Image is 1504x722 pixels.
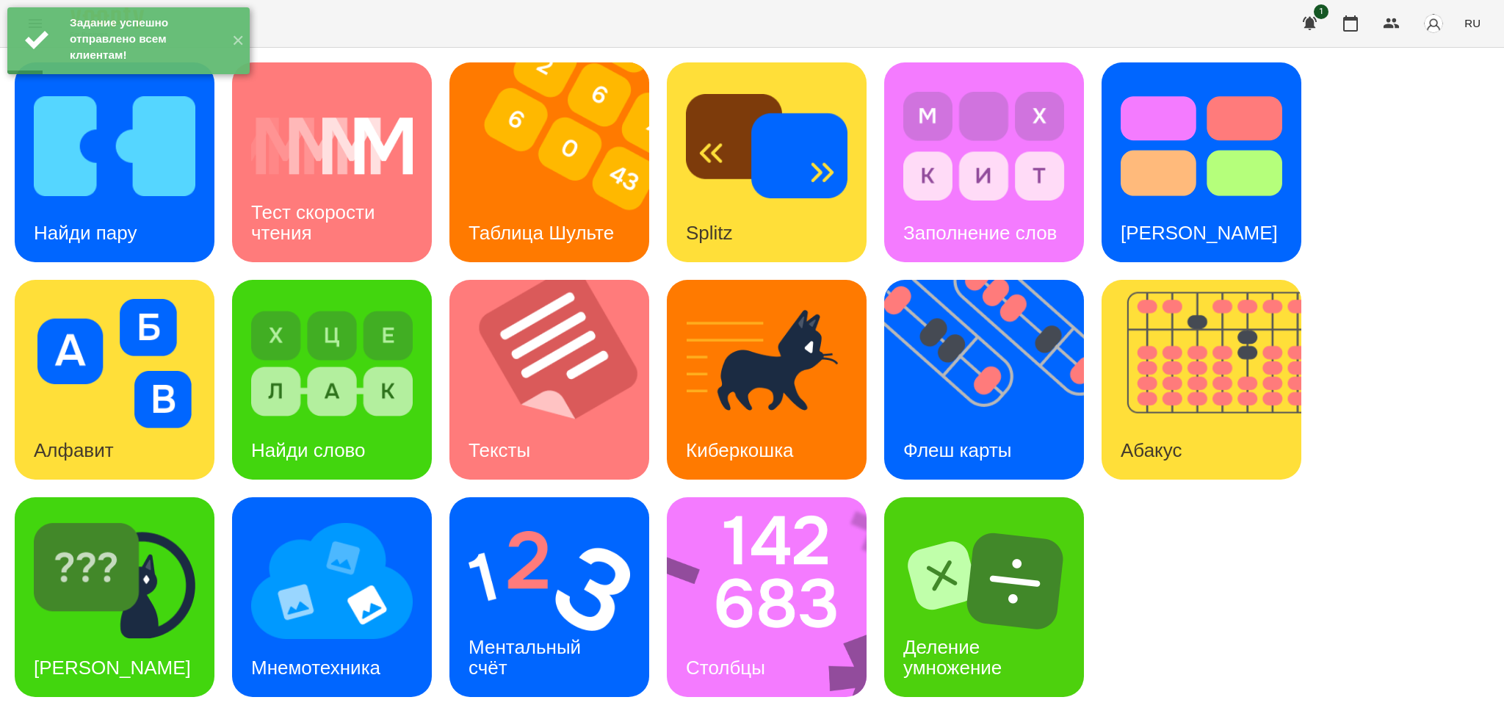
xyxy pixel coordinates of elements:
[251,657,380,679] h3: Мнемотехника
[903,516,1065,646] img: Деление умножение
[1102,62,1301,262] a: Тест Струпа[PERSON_NAME]
[667,280,867,480] a: КиберкошкаКиберкошка
[469,439,530,461] h3: Тексты
[34,439,114,461] h3: Алфавит
[884,497,1084,697] a: Деление умножениеДеление умножение
[1121,222,1278,244] h3: [PERSON_NAME]
[15,497,214,697] a: Найди Киберкошку[PERSON_NAME]
[251,201,380,243] h3: Тест скорости чтения
[251,516,413,646] img: Мнемотехника
[884,62,1084,262] a: Заполнение словЗаполнение слов
[686,439,794,461] h3: Киберкошка
[34,299,195,428] img: Алфавит
[667,497,886,697] img: Столбцы
[903,636,1002,678] h3: Деление умножение
[903,439,1012,461] h3: Флеш карты
[70,15,220,63] div: Задание успешно отправлено всем клиентам!
[667,62,867,262] a: SplitzSplitz
[1121,82,1282,211] img: Тест Струпа
[884,280,1102,480] img: Флеш карты
[1314,4,1328,19] span: 1
[1121,439,1182,461] h3: Абакус
[686,657,765,679] h3: Столбцы
[34,82,195,211] img: Найди пару
[15,280,214,480] a: АлфавитАлфавит
[449,62,649,262] a: Таблица ШультеТаблица Шульте
[232,497,432,697] a: МнемотехникаМнемотехника
[34,516,195,646] img: Найди Киберкошку
[251,82,413,211] img: Тест скорости чтения
[1464,15,1480,31] span: RU
[1458,10,1486,37] button: RU
[449,497,649,697] a: Ментальный счётМентальный счёт
[34,657,191,679] h3: [PERSON_NAME]
[686,299,847,428] img: Киберкошка
[251,439,366,461] h3: Найди слово
[232,280,432,480] a: Найди словоНайди слово
[1102,280,1301,480] a: АбакусАбакус
[903,222,1057,244] h3: Заполнение слов
[449,62,668,262] img: Таблица Шульте
[686,222,733,244] h3: Splitz
[251,299,413,428] img: Найди слово
[884,280,1084,480] a: Флеш картыФлеш карты
[15,62,214,262] a: Найди паруНайди пару
[686,82,847,211] img: Splitz
[667,497,867,697] a: СтолбцыСтолбцы
[1423,13,1444,34] img: avatar_s.png
[903,82,1065,211] img: Заполнение слов
[469,222,614,244] h3: Таблица Шульте
[469,636,586,678] h3: Ментальный счёт
[232,62,432,262] a: Тест скорости чтенияТест скорости чтения
[449,280,668,480] img: Тексты
[449,280,649,480] a: ТекстыТексты
[34,222,137,244] h3: Найди пару
[1102,280,1320,480] img: Абакус
[469,516,630,646] img: Ментальный счёт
